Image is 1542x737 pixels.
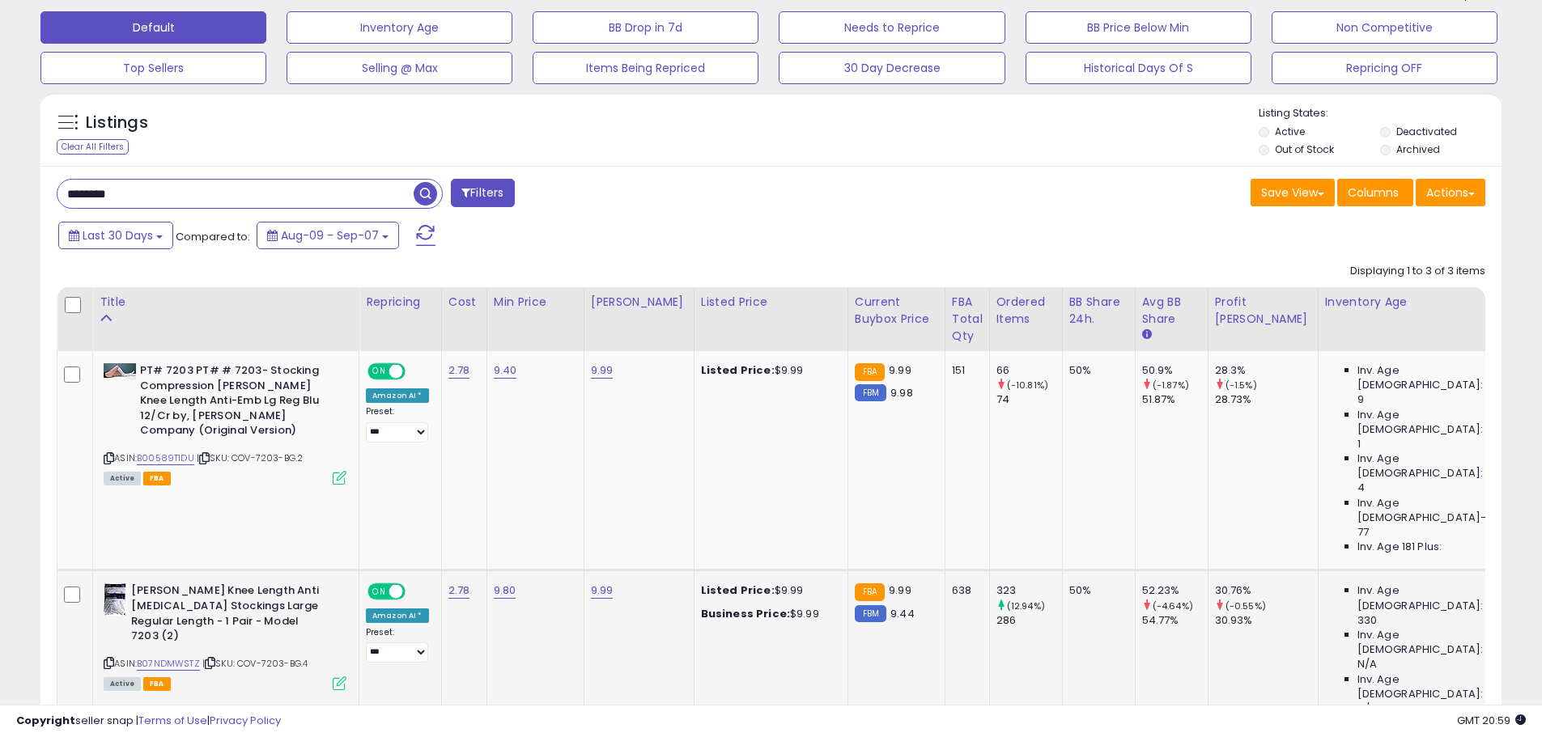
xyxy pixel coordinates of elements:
strong: Copyright [16,713,75,728]
small: (-0.55%) [1226,599,1266,612]
div: Amazon AI * [366,608,429,623]
p: Listing States: [1259,106,1502,121]
span: Inv. Age [DEMOGRAPHIC_DATA]: [1357,672,1506,701]
span: Inv. Age [DEMOGRAPHIC_DATA]: [1357,363,1506,392]
label: Out of Stock [1275,142,1334,156]
div: FBA Total Qty [952,294,983,345]
div: Amazon AI * [366,388,429,403]
small: FBA [855,363,885,381]
button: BB Price Below Min [1026,11,1251,44]
button: Start recording [103,530,116,543]
span: 77 [1357,525,1369,540]
div: 50% [1069,583,1123,598]
span: All listings currently available for purchase on Amazon [104,472,141,485]
a: B00589T1DU [137,451,194,465]
span: | SKU: COV-7203-BG.4 [202,657,308,670]
b: Business Price: [701,606,790,621]
div: 323 [996,583,1062,598]
div: Listed Price [701,294,841,311]
small: Avg BB Share. [1142,328,1152,342]
button: Default [40,11,266,44]
span: 9.99 [889,582,911,598]
div: 30.93% [1215,613,1318,628]
button: Filters [451,179,514,207]
a: 9.80 [494,582,516,599]
div: 54.77% [1142,613,1208,628]
div: 28.3% [1215,363,1318,378]
div: $9.99 [701,607,835,621]
span: N/A [1357,657,1377,671]
small: (12.94%) [1007,599,1045,612]
button: Non Competitive [1272,11,1497,44]
h5: Listings [86,112,148,134]
span: Aug-09 - Sep-07 [281,227,379,244]
div: ASIN: [104,583,346,688]
div: seller snap | | [16,714,281,729]
a: 9.99 [591,362,614,379]
div: [PERSON_NAME] [591,294,687,311]
div: Displaying 1 to 3 of 3 items [1350,264,1485,279]
a: 9.99 [591,582,614,599]
span: 9 [1357,392,1364,407]
img: 41t7aqDjZDL._SL40_.jpg [104,583,127,616]
button: Inventory Age [287,11,512,44]
div: 74 [996,392,1062,407]
button: Actions [1416,179,1485,206]
div: ASIN: [104,363,346,483]
span: Inv. Age 181 Plus: [1357,540,1442,554]
div: Preset: [366,627,429,663]
button: Selling @ Max [287,52,512,84]
span: 2025-10-8 20:59 GMT [1457,713,1526,728]
button: Top Sellers [40,52,266,84]
div: I went ahead and checked the listing and found that the repricer is currently applying the condit... [26,44,253,251]
div: 52.23% [1142,583,1208,598]
button: Historical Days Of S [1026,52,1251,84]
button: Upload attachment [25,530,38,543]
small: (-1.5%) [1226,379,1257,392]
div: 50% [1069,363,1123,378]
label: Archived [1396,142,1440,156]
textarea: Message… [14,496,310,523]
button: Items Being Repriced [533,52,758,84]
button: Repricing OFF [1272,52,1497,84]
div: Preset: [366,406,429,443]
button: Needs to Reprice [779,11,1005,44]
b: Listed Price: [701,362,775,378]
span: ON [369,365,389,379]
span: OFF [403,365,429,379]
small: FBA [855,583,885,601]
span: Inv. Age [DEMOGRAPHIC_DATA]: [1357,628,1506,657]
span: 9.44 [890,606,915,621]
div: Title [100,294,352,311]
a: Privacy Policy [210,713,281,728]
div: Cost [448,294,480,311]
div: Min Price [494,294,577,311]
span: 9.99 [889,362,911,378]
p: Active [79,20,111,36]
span: Columns [1348,184,1399,201]
div: 151 [952,363,977,378]
div: 28.73% [1215,392,1318,407]
div: 286 [996,613,1062,628]
button: Aug-09 - Sep-07 [257,222,399,249]
b: Listed Price: [701,582,775,598]
div: Close [284,6,313,36]
a: Terms of Use [138,713,207,728]
span: | SKU: COV-7203-BG.2 [197,451,303,464]
a: 2.78 [448,362,470,379]
span: ON [369,585,389,599]
a: B07NDMWSTZ [137,657,200,671]
span: 1 [1357,437,1361,451]
label: Deactivated [1396,125,1457,138]
img: Profile image for PJ [46,9,72,35]
span: 330 [1357,613,1377,628]
span: OFF [403,585,429,599]
small: (-10.81%) [1007,379,1048,392]
button: go back [11,6,41,37]
img: 11KvVUVwlcL._SL40_.jpg [104,363,136,380]
span: Compared to: [176,229,250,244]
div: 30.76% [1215,583,1318,598]
span: Inv. Age [DEMOGRAPHIC_DATA]-180: [1357,496,1506,525]
button: Emoji picker [51,530,64,543]
button: Save View [1251,179,1335,206]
